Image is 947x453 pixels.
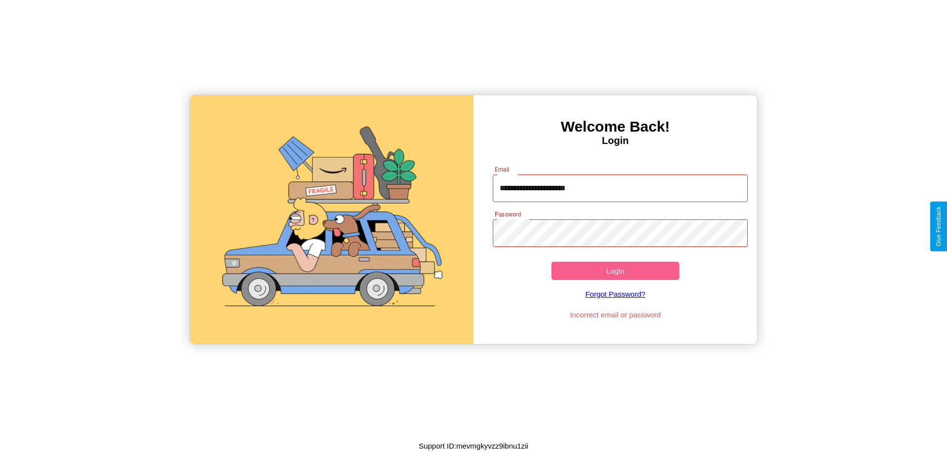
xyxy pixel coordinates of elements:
[488,308,743,321] p: Incorrect email or password
[495,210,521,218] label: Password
[488,280,743,308] a: Forgot Password?
[551,262,679,280] button: Login
[419,439,528,453] p: Support ID: mevmgkyvzz9ibnu1zii
[473,118,757,135] h3: Welcome Back!
[495,165,510,174] label: Email
[935,207,942,246] div: Give Feedback
[190,95,473,344] img: gif
[473,135,757,146] h4: Login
